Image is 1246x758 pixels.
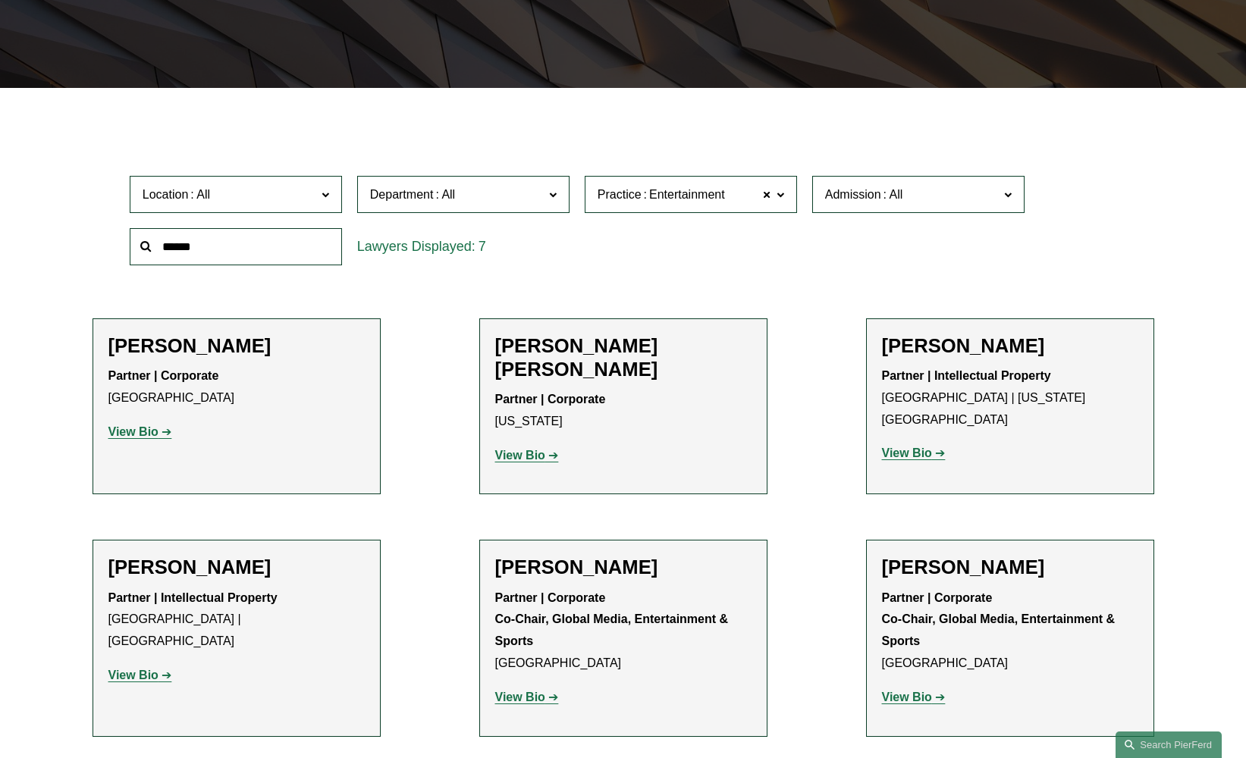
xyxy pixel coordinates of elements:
span: Admission [825,188,881,201]
h2: [PERSON_NAME] [108,334,365,358]
p: [US_STATE] [495,389,752,433]
h2: [PERSON_NAME] [PERSON_NAME] [495,334,752,381]
p: [GEOGRAPHIC_DATA] [108,365,365,409]
strong: Partner | Corporate Co-Chair, Global Media, Entertainment & Sports [495,591,732,648]
strong: Partner | Intellectual Property [108,591,278,604]
strong: Partner | Corporate Co-Chair, Global Media, Entertainment & Sports [882,591,1119,648]
p: [GEOGRAPHIC_DATA] [882,587,1138,675]
a: View Bio [882,691,946,703]
h2: [PERSON_NAME] [882,556,1138,579]
a: View Bio [108,669,172,681]
span: Entertainment [649,185,725,205]
h2: [PERSON_NAME] [108,556,365,579]
span: Department [370,188,434,201]
h2: [PERSON_NAME] [495,556,752,579]
span: Location [143,188,189,201]
a: View Bio [882,446,946,459]
strong: View Bio [882,446,932,459]
span: 7 [479,239,486,254]
a: Search this site [1116,731,1222,758]
strong: View Bio [882,691,932,703]
span: Practice [598,188,642,201]
a: View Bio [495,691,559,703]
strong: View Bio [108,425,158,438]
a: View Bio [108,425,172,438]
p: [GEOGRAPHIC_DATA] [495,587,752,675]
strong: View Bio [108,669,158,681]
p: [GEOGRAPHIC_DATA] | [US_STATE][GEOGRAPHIC_DATA] [882,365,1138,431]
p: [GEOGRAPHIC_DATA] | [GEOGRAPHIC_DATA] [108,587,365,653]
strong: View Bio [495,691,545,703]
strong: View Bio [495,449,545,462]
a: View Bio [495,449,559,462]
strong: Partner | Corporate [495,393,606,406]
strong: Partner | Corporate [108,369,219,382]
h2: [PERSON_NAME] [882,334,1138,358]
strong: Partner | Intellectual Property [882,369,1051,382]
